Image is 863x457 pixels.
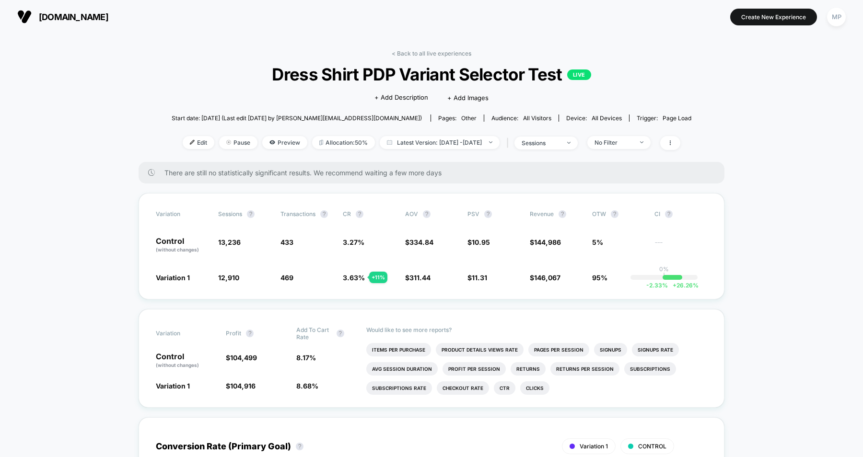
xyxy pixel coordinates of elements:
button: ? [665,210,673,218]
span: PSV [467,210,479,217]
a: < Back to all live experiences [392,50,471,57]
span: Sessions [218,210,242,217]
span: Latest Version: [DATE] - [DATE] [380,136,500,149]
span: Variation [156,210,209,218]
span: $ [405,274,431,282]
span: 26.26 % [668,282,699,289]
button: ? [611,210,618,218]
span: 8.17 % [296,354,316,362]
span: 11.31 [472,274,487,282]
span: $ [226,354,257,362]
div: + 11 % [369,272,387,283]
button: ? [559,210,566,218]
div: sessions [522,139,560,147]
button: MP [824,7,849,27]
img: end [567,142,571,144]
img: end [489,141,492,143]
div: No Filter [595,139,633,146]
li: Pages Per Session [528,343,589,356]
button: ? [296,443,303,450]
div: Trigger: [637,114,691,122]
span: 95% [592,274,607,282]
button: ? [320,210,328,218]
span: CR [343,210,351,217]
span: 10.95 [472,238,490,246]
li: Signups [594,343,627,356]
span: all devices [592,114,622,122]
button: ? [356,210,363,218]
span: -2.33 % [646,282,668,289]
span: 12,910 [218,274,239,282]
div: Audience: [491,114,551,122]
button: ? [247,210,255,218]
span: Allocation: 50% [312,136,375,149]
div: MP [827,8,846,26]
span: Variation [156,326,209,341]
button: ? [337,330,344,337]
span: + Add Images [447,94,489,102]
img: end [640,141,643,143]
p: Control [156,237,209,253]
li: Profit Per Session [443,362,506,376]
span: $ [467,274,487,282]
li: Checkout Rate [437,381,489,395]
span: 469 [280,274,293,282]
span: 334.84 [409,238,433,246]
li: Subscriptions [624,362,676,376]
span: Page Load [663,114,691,122]
span: 3.27 % [343,238,364,246]
p: Control [156,353,216,369]
button: ? [246,330,254,337]
img: edit [190,140,195,145]
span: Variation 1 [156,274,190,282]
span: Start date: [DATE] (Last edit [DATE] by [PERSON_NAME][EMAIL_ADDRESS][DOMAIN_NAME]) [172,114,422,122]
span: Profit [226,330,241,337]
span: Device: [559,114,629,122]
li: Items Per Purchase [366,343,431,356]
img: end [226,140,231,145]
span: Edit [183,136,214,149]
span: other [461,114,477,122]
span: 3.63 % [343,274,365,282]
span: 13,236 [218,238,241,246]
img: Visually logo [17,10,32,24]
span: There are still no statistically significant results. We recommend waiting a few more days [164,169,705,177]
p: LIVE [567,69,591,80]
li: Avg Session Duration [366,362,438,376]
li: Ctr [494,381,515,395]
span: 433 [280,238,293,246]
li: Clicks [520,381,549,395]
p: Would like to see more reports? [366,326,707,333]
span: 311.44 [409,274,431,282]
div: Pages: [438,114,477,122]
span: (without changes) [156,247,199,252]
span: + [673,282,676,289]
li: Returns [511,362,546,376]
span: | [504,136,514,150]
span: 104,916 [230,382,256,390]
span: $ [405,238,433,246]
li: Signups Rate [632,343,679,356]
span: 5% [592,238,603,246]
span: 146,067 [534,274,560,282]
span: $ [530,238,561,246]
button: Create New Experience [730,9,817,25]
button: ? [484,210,492,218]
span: OTW [592,210,645,218]
img: rebalance [319,140,323,145]
span: CI [654,210,707,218]
span: Variation 1 [580,443,608,450]
span: Variation 1 [156,382,190,390]
span: Transactions [280,210,315,217]
span: Revenue [530,210,554,217]
button: [DOMAIN_NAME] [14,9,111,24]
button: ? [423,210,431,218]
span: $ [226,382,256,390]
span: (without changes) [156,362,199,368]
li: Subscriptions Rate [366,381,432,395]
span: 104,499 [230,354,257,362]
span: Add To Cart Rate [296,326,332,341]
li: Returns Per Session [550,362,619,376]
span: 144,986 [534,238,561,246]
img: calendar [387,140,392,145]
